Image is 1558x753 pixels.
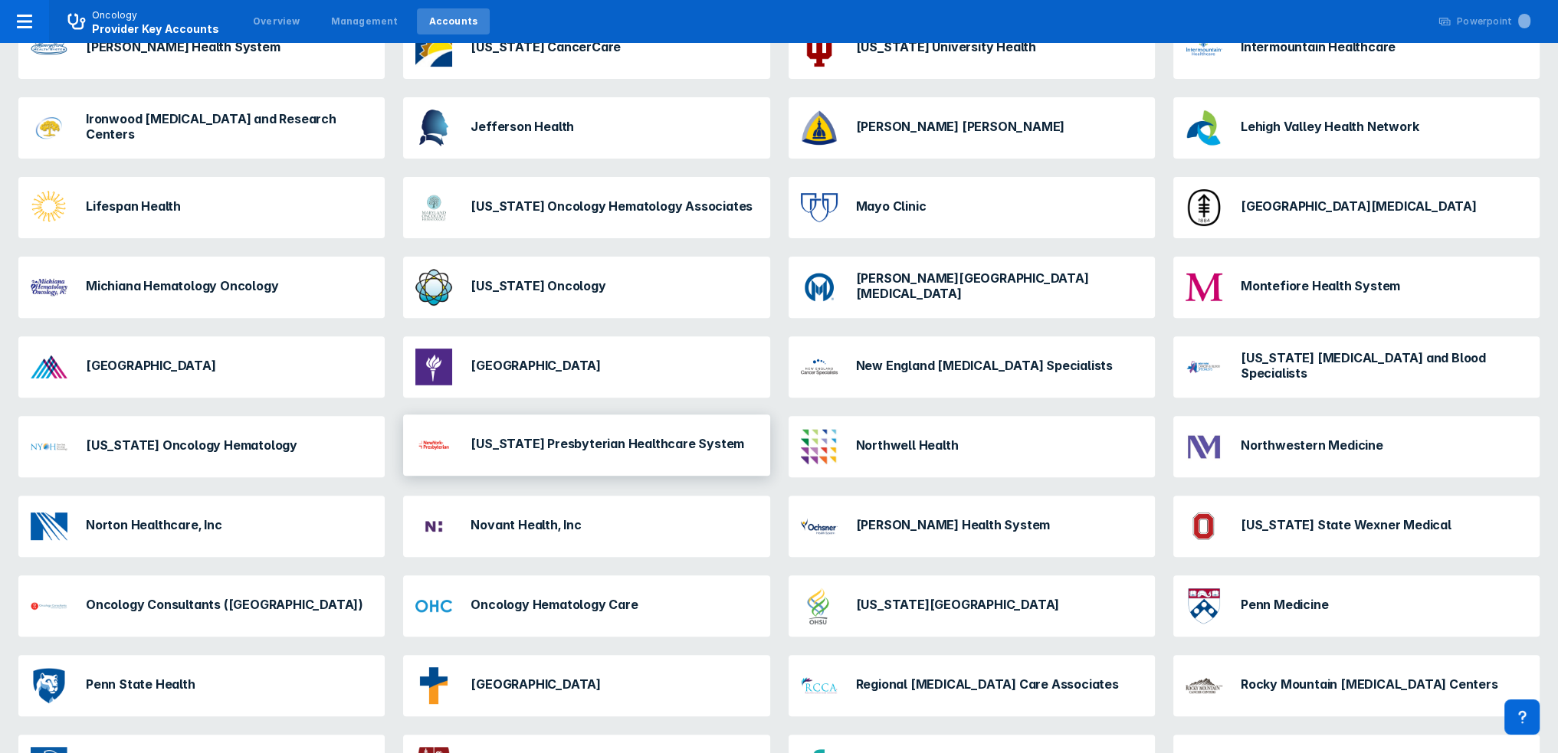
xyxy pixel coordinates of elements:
[31,428,67,465] img: new-york-oncology-hematology.png
[1173,257,1540,318] a: Montefiore Health System
[92,8,138,22] p: Oncology
[1173,655,1540,716] a: Rocky Mountain [MEDICAL_DATA] Centers
[789,655,1155,716] a: Regional [MEDICAL_DATA] Care Associates
[86,437,297,453] h3: [US_STATE] Oncology Hematology
[471,597,638,612] h3: Oncology Hematology Care
[471,517,581,532] h3: Novant Health, Inc
[1241,39,1396,54] h3: Intermountain Healthcare
[415,30,452,67] img: il-cancer-care.png
[1241,517,1451,532] h3: [US_STATE] State Wexner Medical
[403,496,769,557] a: Novant Health, Inc
[403,336,769,398] a: [GEOGRAPHIC_DATA]
[1173,575,1540,637] a: Penn Medicine
[86,358,216,373] h3: [GEOGRAPHIC_DATA]
[1173,18,1540,79] a: Intermountain Healthcare
[415,349,452,385] img: nyu.png
[471,278,605,293] h3: [US_STATE] Oncology
[31,508,67,545] img: norton-healthcare.png
[86,198,181,214] h3: Lifespan Health
[1241,350,1527,381] h3: [US_STATE] [MEDICAL_DATA] and Blood Specialists
[856,198,927,214] h3: Mayo Clinic
[801,429,838,465] img: northwell-health.png
[1186,509,1222,544] img: ohio-state-university-cancer-center.png
[1173,496,1540,557] a: [US_STATE] State Wexner Medical
[1173,416,1540,477] a: Northwestern Medicine
[801,30,838,67] img: indiana-university.png
[856,358,1113,373] h3: New England [MEDICAL_DATA] Specialists
[403,177,769,238] a: [US_STATE] Oncology Hematology Associates
[801,193,838,222] img: mayo-clinic.png
[403,655,769,716] a: [GEOGRAPHIC_DATA]
[1186,349,1222,385] img: new-york-cancer-and-blood-associates.png
[415,189,452,226] img: maryland-oncology-hematology.png
[1186,428,1222,465] img: northwestern-medicine.png
[31,667,67,704] img: penn-state-health.png
[1186,110,1222,146] img: lehigh-valley-health-network.png
[789,257,1155,318] a: [PERSON_NAME][GEOGRAPHIC_DATA][MEDICAL_DATA]
[1241,278,1400,293] h3: Montefiore Health System
[1241,676,1498,692] h3: Rocky Mountain [MEDICAL_DATA] Centers
[1241,437,1383,453] h3: Northwestern Medicine
[1186,667,1222,704] img: rocky-mountain-cancer.png
[471,436,744,451] h3: [US_STATE] Presbyterian Healthcare System
[403,97,769,159] a: Jefferson Health
[856,597,1060,612] h3: [US_STATE][GEOGRAPHIC_DATA]
[415,110,452,146] img: jefferson-health-system.png
[1241,119,1419,134] h3: Lehigh Valley Health Network
[403,416,769,477] a: [US_STATE] Presbyterian Healthcare System
[403,18,769,79] a: [US_STATE] CancerCare
[1186,588,1222,624] img: university-of-pennsylvania.png
[86,278,278,293] h3: Michiana Hematology Oncology
[31,269,67,306] img: michiana-hematology-oncology.png
[18,257,385,318] a: Michiana Hematology Oncology
[403,257,769,318] a: [US_STATE] Oncology
[415,588,452,624] img: oncology-hematology-care.png
[856,437,959,453] h3: Northwell Health
[1504,699,1540,735] div: Contact Support
[471,39,621,54] h3: [US_STATE] CancerCare
[18,575,385,637] a: Oncology Consultants ([GEOGRAPHIC_DATA])
[86,676,195,692] h3: Penn State Health
[789,496,1155,557] a: [PERSON_NAME] Health System
[18,336,385,398] a: [GEOGRAPHIC_DATA]
[31,588,67,624] img: oncology-consultants-tx.png
[801,667,838,704] img: regional-cancer-care-associates.png
[856,517,1051,532] h3: [PERSON_NAME] Health System
[92,22,219,35] span: Provider Key Accounts
[86,111,372,142] h3: Ironwood [MEDICAL_DATA] and Research Centers
[31,349,67,385] img: mount-sinai-hospital.png
[471,676,601,692] h3: [GEOGRAPHIC_DATA]
[801,508,838,545] img: ochsner-health-system.png
[18,177,385,238] a: Lifespan Health
[789,416,1155,477] a: Northwell Health
[31,110,67,146] img: ironwood-cancer-and-research-centers.png
[403,575,769,637] a: Oncology Hematology Care
[856,119,1065,134] h3: [PERSON_NAME] [PERSON_NAME]
[856,39,1036,54] h3: [US_STATE] University Health
[415,508,452,545] img: novant-health.png
[415,269,452,306] img: minnesota-oncology.png
[86,39,280,54] h3: [PERSON_NAME] Health System
[1457,15,1530,28] div: Powerpoint
[31,189,67,226] img: lifespan-cancer-institute.png
[429,15,478,28] div: Accounts
[417,8,490,34] a: Accounts
[789,18,1155,79] a: [US_STATE] University Health
[1186,189,1222,226] img: memorial-sloan-kettering.png
[86,517,222,532] h3: Norton Healthcare, Inc
[471,358,601,373] h3: [GEOGRAPHIC_DATA]
[18,655,385,716] a: Penn State Health
[331,15,399,28] div: Management
[253,15,300,28] div: Overview
[1173,336,1540,398] a: [US_STATE] [MEDICAL_DATA] and Blood Specialists
[789,336,1155,398] a: New England [MEDICAL_DATA] Specialists
[1173,177,1540,238] a: [GEOGRAPHIC_DATA][MEDICAL_DATA]
[801,588,838,624] img: oregon-health-and-science-university.png
[1241,198,1477,214] h3: [GEOGRAPHIC_DATA][MEDICAL_DATA]
[18,416,385,477] a: [US_STATE] Oncology Hematology
[18,18,385,79] a: [PERSON_NAME] Health System
[471,198,753,214] h3: [US_STATE] Oncology Hematology Associates
[18,496,385,557] a: Norton Healthcare, Inc
[86,597,363,612] h3: Oncology Consultants ([GEOGRAPHIC_DATA])
[856,676,1119,692] h3: Regional [MEDICAL_DATA] Care Associates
